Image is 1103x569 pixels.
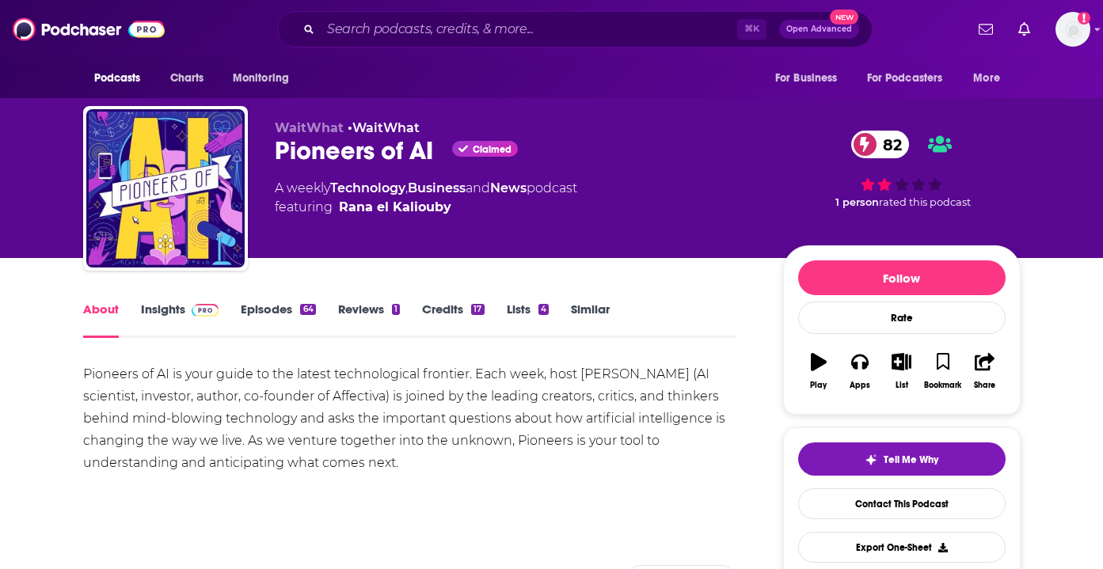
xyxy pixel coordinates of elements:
span: Tell Me Why [884,453,938,466]
span: For Podcasters [867,67,943,89]
a: News [490,180,527,195]
div: 4 [538,304,549,315]
div: Bookmark [924,381,961,390]
img: Podchaser Pro [192,304,219,317]
a: Business [408,180,466,195]
button: List [880,343,922,400]
span: More [973,67,1000,89]
span: Open Advanced [786,25,852,33]
a: Show notifications dropdown [972,16,999,43]
span: , [405,180,408,195]
span: featuring [275,198,577,217]
a: Similar [571,302,610,338]
button: Follow [798,260,1006,295]
a: Credits17 [422,302,484,338]
div: Apps [850,381,870,390]
img: User Profile [1055,12,1090,47]
div: Search podcasts, credits, & more... [277,11,873,47]
img: Pioneers of AI [86,109,245,267]
button: Export One-Sheet [798,532,1006,563]
div: 1 [392,304,400,315]
button: tell me why sparkleTell Me Why [798,442,1006,476]
div: 17 [471,304,484,315]
span: 1 person [835,196,879,208]
button: open menu [962,63,1020,93]
div: 82 1 personrated this podcast [783,120,1021,218]
span: For Business [775,67,838,89]
span: WaitWhat [275,120,344,135]
span: New [830,9,858,25]
a: Rana el Kaliouby [339,198,451,217]
button: Open AdvancedNew [779,20,859,39]
a: WaitWhat [352,120,420,135]
span: Monitoring [233,67,289,89]
button: Show profile menu [1055,12,1090,47]
button: open menu [857,63,966,93]
svg: Add a profile image [1078,12,1090,25]
div: Rate [798,302,1006,334]
button: open menu [764,63,858,93]
a: Episodes64 [241,302,315,338]
div: Share [974,381,995,390]
a: Technology [330,180,405,195]
button: Play [798,343,839,400]
img: tell me why sparkle [865,453,877,466]
div: Pioneers of AI is your guide to the latest technological frontier. Each week, host [PERSON_NAME] ... [83,363,736,474]
button: Share [964,343,1005,400]
a: Reviews1 [338,302,400,338]
span: Claimed [473,146,512,154]
span: ⌘ K [737,19,766,40]
span: 82 [867,131,910,158]
span: rated this podcast [879,196,971,208]
button: open menu [222,63,310,93]
a: About [83,302,119,338]
a: 82 [851,131,910,158]
input: Search podcasts, credits, & more... [321,17,737,42]
div: List [896,381,908,390]
a: Lists4 [507,302,549,338]
span: Logged in as megcassidy [1055,12,1090,47]
div: A weekly podcast [275,179,577,217]
a: Charts [160,63,214,93]
span: • [348,120,420,135]
button: open menu [83,63,162,93]
div: Play [810,381,827,390]
span: Charts [170,67,204,89]
img: Podchaser - Follow, Share and Rate Podcasts [13,14,165,44]
a: Show notifications dropdown [1012,16,1036,43]
a: Contact This Podcast [798,488,1006,519]
span: Podcasts [94,67,141,89]
button: Apps [839,343,880,400]
a: InsightsPodchaser Pro [141,302,219,338]
span: and [466,180,490,195]
button: Bookmark [922,343,964,400]
div: 64 [300,304,315,315]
